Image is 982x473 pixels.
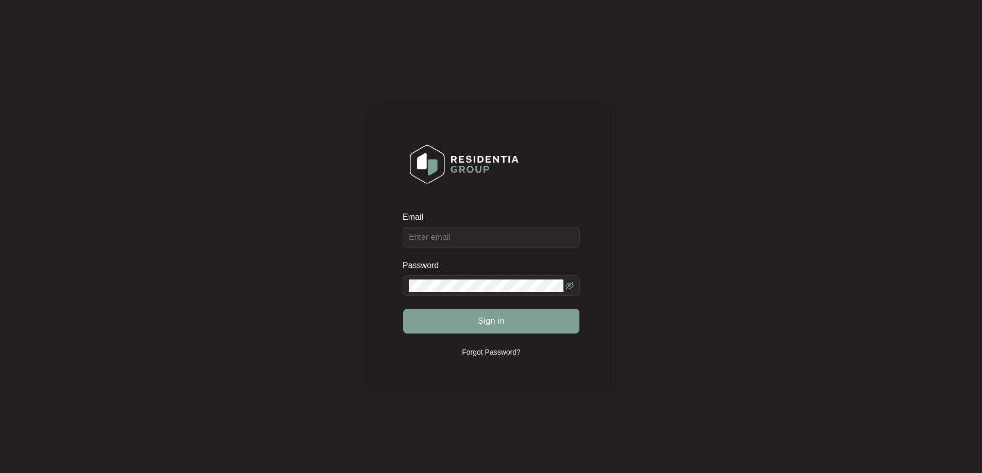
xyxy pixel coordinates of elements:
[409,279,563,292] input: Password
[403,309,579,334] button: Sign in
[478,315,505,327] span: Sign in
[462,347,521,357] p: Forgot Password?
[565,282,574,290] span: eye-invisible
[403,260,446,271] label: Password
[403,212,430,222] label: Email
[403,138,525,190] img: Login Logo
[403,227,580,248] input: Email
